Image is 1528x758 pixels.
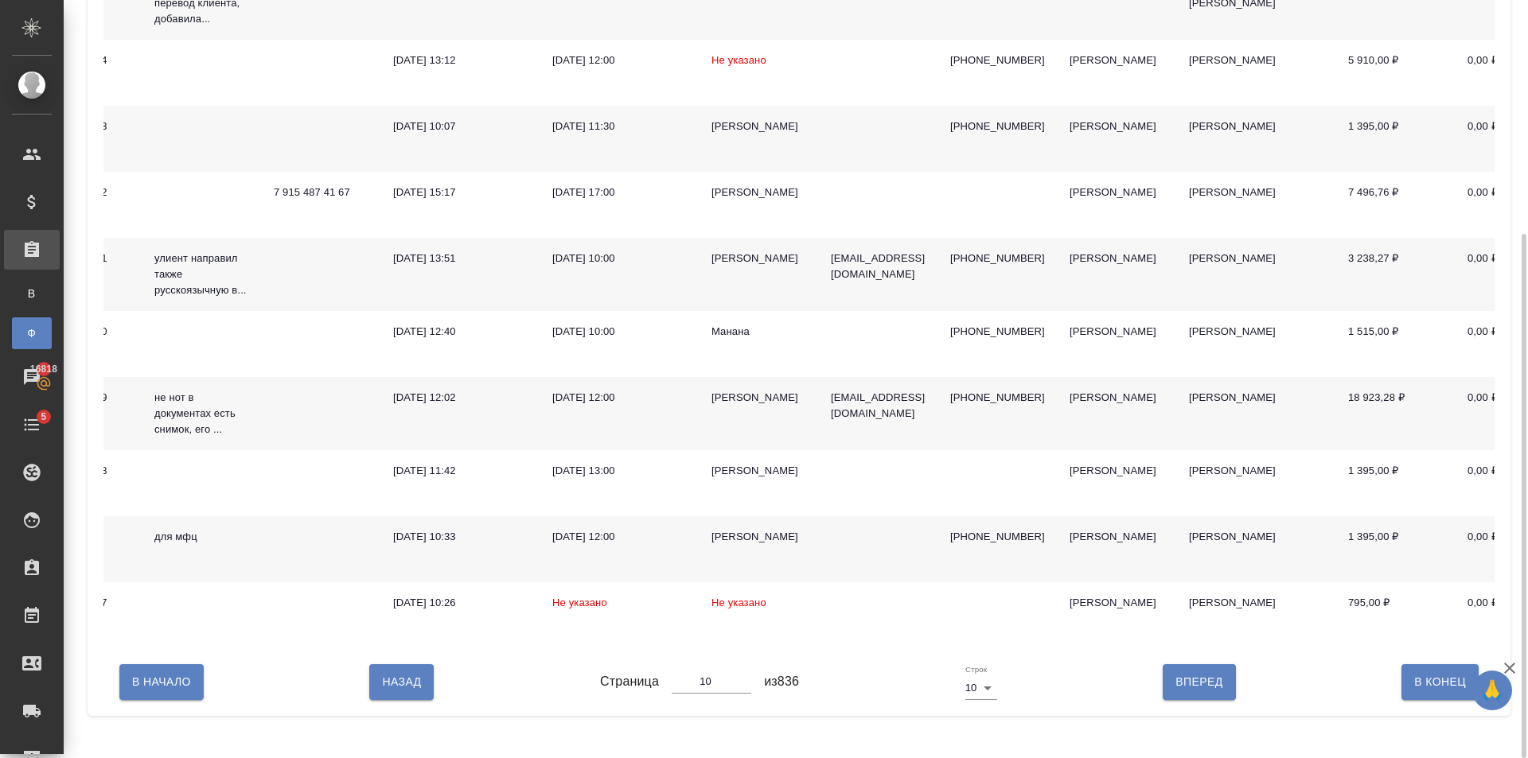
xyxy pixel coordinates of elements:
td: [PERSON_NAME] [1176,582,1335,648]
td: 795,00 ₽ [1335,582,1455,648]
div: [DATE] 12:00 [552,390,686,406]
div: [PERSON_NAME] [711,529,805,545]
a: В [12,278,52,309]
div: [DATE] 12:02 [393,390,527,406]
button: Вперед [1163,664,1235,699]
a: 16818 [4,357,60,397]
div: [DATE] 12:40 [393,324,527,340]
td: [PERSON_NAME] [1176,238,1335,311]
span: 16818 [21,361,67,377]
td: 1 395,00 ₽ [1335,450,1455,516]
div: [PERSON_NAME] [1070,390,1164,406]
p: улиент направил также русскоязычную в... [154,251,248,298]
span: из 836 [764,672,799,691]
button: 🙏 [1472,671,1512,710]
div: [DATE] 10:00 [552,324,686,340]
div: [DATE] 13:00 [552,463,686,479]
td: [PERSON_NAME] [1176,40,1335,106]
td: [PERSON_NAME] [1176,516,1335,582]
div: [PERSON_NAME] [1070,52,1164,68]
a: Ф [12,317,52,349]
td: 18 923,28 ₽ [1335,377,1455,450]
div: [DATE] 15:17 [393,185,527,200]
span: Вперед [1175,672,1222,692]
div: [DATE] 10:07 [393,119,527,134]
span: 🙏 [1479,674,1506,707]
td: 1 395,00 ₽ [1335,516,1455,582]
label: Строк [965,666,987,674]
div: [DATE] 10:26 [393,595,527,611]
a: 5 [4,405,60,445]
span: Не указано [552,597,607,608]
td: 5 910,00 ₽ [1335,40,1455,106]
td: [PERSON_NAME] [1176,311,1335,377]
div: [PERSON_NAME] [1070,185,1164,200]
div: [PERSON_NAME] [711,185,805,200]
div: 10 [965,677,997,699]
div: [DATE] 12:00 [552,529,686,545]
div: [PERSON_NAME] [1070,463,1164,479]
div: [DATE] 17:00 [552,185,686,200]
p: [PHONE_NUMBER] [950,119,1044,134]
td: 1 395,00 ₽ [1335,106,1455,172]
p: [EMAIL_ADDRESS][DOMAIN_NAME] [831,390,925,422]
div: [PERSON_NAME] [1070,595,1164,611]
p: не нот в документах есть снимок, его ... [154,390,248,437]
span: 5 [31,409,56,425]
button: В Начало [119,664,204,699]
div: [DATE] 10:00 [552,251,686,266]
span: Назад [382,672,421,692]
td: 7 496,76 ₽ [1335,172,1455,238]
td: [PERSON_NAME] [1176,377,1335,450]
p: [PHONE_NUMBER] [950,324,1044,340]
div: [PERSON_NAME] [711,251,805,266]
p: [PHONE_NUMBER] [950,251,1044,266]
span: В [20,286,44,301]
div: [DATE] 12:00 [552,52,686,68]
button: В Конец [1401,664,1479,699]
div: [PERSON_NAME] [1070,324,1164,340]
td: [PERSON_NAME] [1176,106,1335,172]
button: Назад [369,664,434,699]
p: [PHONE_NUMBER] [950,390,1044,406]
div: [PERSON_NAME] [1070,251,1164,266]
td: 1 515,00 ₽ [1335,311,1455,377]
td: [PERSON_NAME] [1176,450,1335,516]
div: [DATE] 13:12 [393,52,527,68]
p: [PHONE_NUMBER] [950,529,1044,545]
div: [PERSON_NAME] [711,390,805,406]
div: [DATE] 11:42 [393,463,527,479]
div: Манана [711,324,805,340]
div: [DATE] 13:51 [393,251,527,266]
div: [PERSON_NAME] [1070,119,1164,134]
div: [DATE] 11:30 [552,119,686,134]
div: [DATE] 10:33 [393,529,527,545]
p: 7 915 487 41 67 [274,185,368,200]
div: [PERSON_NAME] [1070,529,1164,545]
td: [PERSON_NAME] [1176,172,1335,238]
span: Не указано [711,54,766,66]
span: Не указано [711,597,766,608]
p: [PHONE_NUMBER] [950,52,1044,68]
span: В Конец [1414,672,1466,692]
td: 3 238,27 ₽ [1335,238,1455,311]
span: В Начало [132,672,191,692]
div: [PERSON_NAME] [711,463,805,479]
p: [EMAIL_ADDRESS][DOMAIN_NAME] [831,251,925,282]
span: Страница [600,672,659,691]
div: [PERSON_NAME] [711,119,805,134]
p: для мфц [154,529,248,545]
span: Ф [20,325,44,341]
